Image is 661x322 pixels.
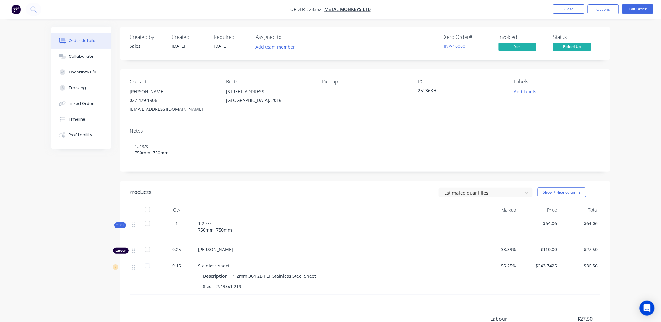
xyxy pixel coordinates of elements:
button: Checklists 0/0 [51,64,111,80]
span: $110.00 [521,246,557,253]
button: Show / Hide columns [538,187,586,197]
div: Qty [158,204,196,216]
div: 1.2 s/s 750mm 750mm [130,137,600,162]
span: 55.25% [481,262,516,269]
button: Linked Orders [51,96,111,111]
div: Bill to [226,79,312,85]
span: 0.15 [173,262,181,269]
div: 25136KH [418,87,497,96]
div: Size [203,282,214,291]
div: Sales [130,43,164,49]
a: INV-16080 [444,43,466,49]
div: Timeline [69,116,85,122]
div: Order details [69,38,95,44]
div: Description [203,271,231,281]
span: 1 [176,220,178,227]
button: Kit [114,222,126,228]
div: Checklists 0/0 [69,69,96,75]
button: Options [588,4,619,14]
div: Products [130,189,152,196]
span: Yes [499,43,536,51]
button: Edit Order [622,4,653,14]
div: Profitability [69,132,92,138]
span: $27.50 [562,246,598,253]
div: Created by [130,34,164,40]
div: Total [560,204,600,216]
span: Stainless sheet [198,263,230,269]
div: [EMAIL_ADDRESS][DOMAIN_NAME] [130,105,216,114]
div: [GEOGRAPHIC_DATA], 2016 [226,96,312,105]
button: Order details [51,33,111,49]
button: Add team member [252,43,298,51]
span: [DATE] [172,43,186,49]
button: Collaborate [51,49,111,64]
div: Notes [130,128,600,134]
span: 0.25 [173,246,181,253]
div: [PERSON_NAME]022 479 1906[EMAIL_ADDRESS][DOMAIN_NAME] [130,87,216,114]
button: Picked Up [553,43,591,52]
div: 022 479 1906 [130,96,216,105]
div: Xero Order # [444,34,491,40]
div: Open Intercom Messenger [640,301,655,316]
div: Markup [478,204,519,216]
div: Required [214,34,248,40]
a: Metal Monkeys Ltd [324,7,371,13]
div: [PERSON_NAME] [130,87,216,96]
div: [STREET_ADDRESS][GEOGRAPHIC_DATA], 2016 [226,87,312,107]
div: Price [519,204,560,216]
div: Tracking [69,85,86,91]
div: Linked Orders [69,101,96,106]
span: [DATE] [214,43,228,49]
button: Add labels [511,87,540,96]
div: Labels [514,79,600,85]
div: Invoiced [499,34,546,40]
span: $64.06 [562,220,598,227]
div: [STREET_ADDRESS] [226,87,312,96]
div: PO [418,79,504,85]
div: Contact [130,79,216,85]
button: Timeline [51,111,111,127]
span: 33.33% [481,246,516,253]
div: Labour [113,248,129,254]
span: [PERSON_NAME] [198,246,233,252]
button: Profitability [51,127,111,143]
span: $36.56 [562,262,598,269]
div: Status [553,34,600,40]
button: Tracking [51,80,111,96]
span: Kit [116,223,124,228]
button: Close [553,4,584,14]
span: 1.2 s/s 750mm 750mm [198,220,232,233]
div: Created [172,34,206,40]
div: Assigned to [256,34,319,40]
div: 1.2mm 304 2B PEF Stainless Steel Sheet [231,271,319,281]
span: $243.7425 [521,262,557,269]
span: Picked Up [553,43,591,51]
div: Collaborate [69,54,93,59]
span: Order #23352 - [290,7,324,13]
button: Add team member [256,43,299,51]
span: $64.06 [521,220,557,227]
div: Pick up [322,79,408,85]
img: Factory [11,5,21,14]
div: 2.438x1.219 [214,282,244,291]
